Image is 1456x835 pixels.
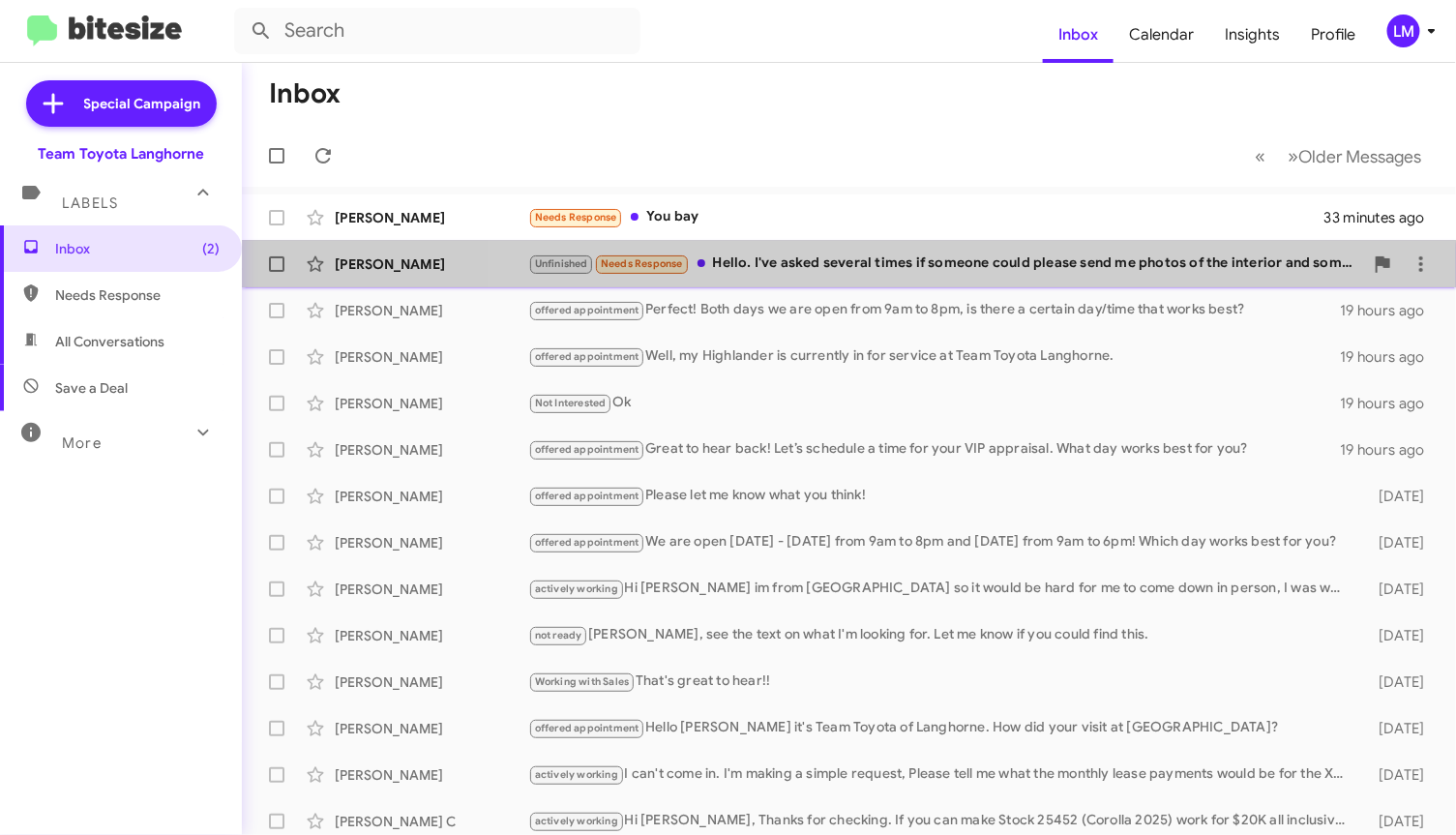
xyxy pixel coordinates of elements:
[55,378,128,398] span: Save a Deal
[528,392,1340,414] div: Ok
[535,675,630,688] span: Working with Sales
[1340,440,1441,460] div: 19 hours ago
[335,301,528,320] div: [PERSON_NAME]
[335,580,528,599] div: [PERSON_NAME]
[528,206,1324,228] div: You bay
[535,443,639,456] span: offered appointment
[1355,812,1441,831] div: [DATE]
[528,531,1355,553] div: We are open [DATE] - [DATE] from 9am to 8pm and [DATE] from 9am to 6pm! Which day works best for ...
[335,626,528,645] div: [PERSON_NAME]
[528,345,1340,368] div: Well, my Highlander is currently in for service at Team Toyota Langhorne.
[269,78,341,109] h1: Inbox
[1043,7,1114,63] a: Inbox
[1340,301,1441,320] div: 19 hours ago
[335,394,528,413] div: [PERSON_NAME]
[528,299,1340,321] div: Perfect! Both days we are open from 9am to 8pm, is there a certain day/time that works best?
[234,8,640,54] input: Search
[84,94,201,113] span: Special Campaign
[535,304,639,316] span: offered appointment
[1295,7,1371,63] a: Profile
[1371,15,1435,47] button: LM
[26,80,217,127] a: Special Campaign
[62,194,118,212] span: Labels
[1340,394,1441,413] div: 19 hours ago
[1355,626,1441,645] div: [DATE]
[528,578,1355,600] div: Hi [PERSON_NAME] im from [GEOGRAPHIC_DATA] so it would be hard for me to come down in person, I w...
[1114,7,1209,63] a: Calendar
[335,812,528,831] div: [PERSON_NAME] C
[535,397,607,409] span: Not Interested
[335,347,528,367] div: [PERSON_NAME]
[601,257,683,270] span: Needs Response
[528,810,1355,832] div: Hi [PERSON_NAME], Thanks for checking. If you can make Stock 25452 (Corolla 2025) work for $20K a...
[528,763,1355,786] div: I can't come in. I'm making a simple request, Please tell me what the monthly lease payments woul...
[1355,533,1441,552] div: [DATE]
[1355,580,1441,599] div: [DATE]
[1244,136,1433,176] nav: Page navigation example
[1243,136,1277,176] button: Previous
[335,440,528,460] div: [PERSON_NAME]
[335,672,528,692] div: [PERSON_NAME]
[62,434,102,452] span: More
[335,533,528,552] div: [PERSON_NAME]
[528,438,1340,461] div: Great to hear back! Let’s schedule a time for your VIP appraisal. What day works best for you?
[535,629,582,641] span: not ready
[55,332,164,351] span: All Conversations
[1288,144,1298,168] span: »
[1355,672,1441,692] div: [DATE]
[335,487,528,506] div: [PERSON_NAME]
[528,671,1355,693] div: That's great to hear!!
[38,144,204,164] div: Team Toyota Langhorne
[1255,144,1265,168] span: «
[1298,146,1421,167] span: Older Messages
[55,285,220,305] span: Needs Response
[535,815,618,827] span: actively working
[55,239,220,258] span: Inbox
[535,536,639,549] span: offered appointment
[1276,136,1433,176] button: Next
[1340,347,1441,367] div: 19 hours ago
[535,768,618,781] span: actively working
[535,211,617,224] span: Needs Response
[535,582,618,595] span: actively working
[535,722,639,734] span: offered appointment
[1355,719,1441,738] div: [DATE]
[1355,487,1441,506] div: [DATE]
[1209,7,1295,63] a: Insights
[335,208,528,227] div: [PERSON_NAME]
[1355,765,1441,785] div: [DATE]
[335,765,528,785] div: [PERSON_NAME]
[335,719,528,738] div: [PERSON_NAME]
[202,239,220,258] span: (2)
[535,490,639,502] span: offered appointment
[535,350,639,363] span: offered appointment
[1324,208,1441,227] div: 33 minutes ago
[528,253,1363,275] div: Hello. I've asked several times if someone could please send me photos of the interior and some a...
[528,624,1355,646] div: [PERSON_NAME], see the text on what I'm looking for. Let me know if you could find this.
[535,257,588,270] span: Unfinished
[528,717,1355,739] div: Hello [PERSON_NAME] it's Team Toyota of Langhorne. How did your visit at [GEOGRAPHIC_DATA]?
[1387,15,1420,47] div: LM
[528,485,1355,507] div: Please let me know what you think!
[335,254,528,274] div: [PERSON_NAME]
